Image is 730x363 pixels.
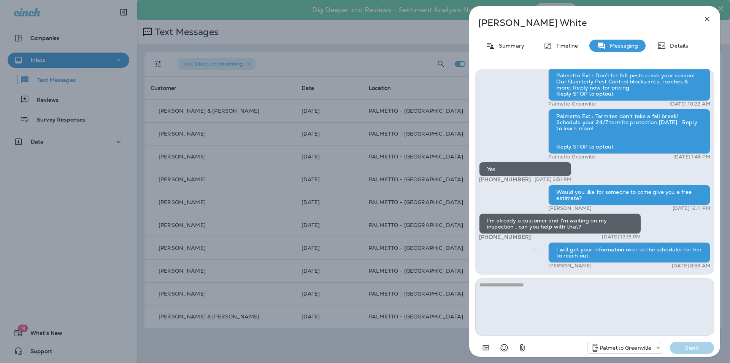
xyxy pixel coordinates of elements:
[548,185,710,205] div: Would you like for someone to come give you a free estimate?
[548,242,710,263] div: I will get your information over to the scheduler for her to reach out.
[587,343,662,352] div: +1 (864) 385-1074
[533,246,537,253] span: Sent
[479,162,571,176] div: Yes
[479,176,531,183] span: [PHONE_NUMBER]
[606,43,638,49] p: Messaging
[602,234,641,240] p: [DATE] 12:13 PM
[548,263,592,269] p: [PERSON_NAME]
[666,43,688,49] p: Details
[497,340,512,355] button: Select an emoji
[479,233,531,240] span: [PHONE_NUMBER]
[478,18,686,28] p: [PERSON_NAME] White
[673,154,710,160] p: [DATE] 1:46 PM
[673,205,710,211] p: [DATE] 12:11 PM
[670,101,710,107] p: [DATE] 10:22 AM
[495,43,524,49] p: Summary
[600,345,652,351] p: Palmetto Greenville
[548,205,592,211] p: [PERSON_NAME]
[548,109,710,154] div: Palmetto Ext.: Termites don't take a fall break! Schedule your 24/7 termite protection [DATE]. Re...
[478,340,494,355] button: Add in a premade template
[672,263,710,269] p: [DATE] 8:53 AM
[548,101,596,107] p: Palmetto Greenville
[479,213,641,234] div: I'm already a customer and I'm waiting on my inspection , can you help with that?
[535,176,571,182] p: [DATE] 3:51 PM
[548,154,596,160] p: Palmetto Greenville
[548,68,710,101] div: Palmetto Ext.: Don't let fall pests crash your season! Our Quarterly Pest Control blocks ants, ro...
[552,43,578,49] p: Timeline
